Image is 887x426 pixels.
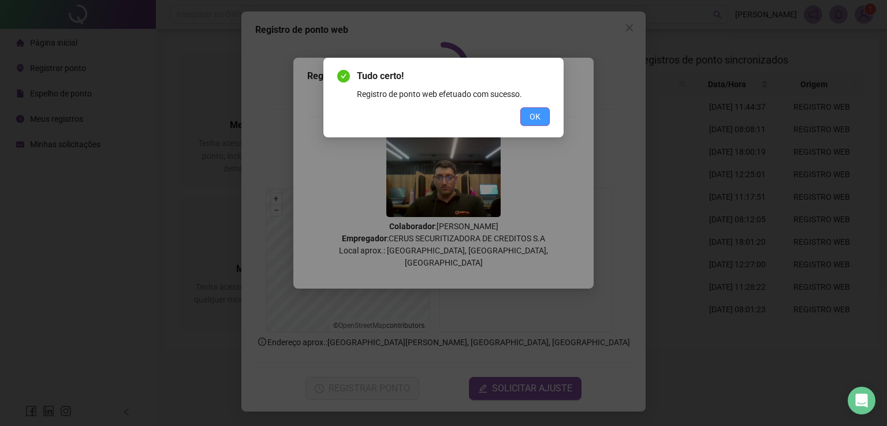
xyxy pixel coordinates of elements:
[337,70,350,83] span: check-circle
[520,107,550,126] button: OK
[848,387,875,414] div: Open Intercom Messenger
[530,110,541,123] span: OK
[357,69,550,83] span: Tudo certo!
[357,88,550,100] div: Registro de ponto web efetuado com sucesso.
